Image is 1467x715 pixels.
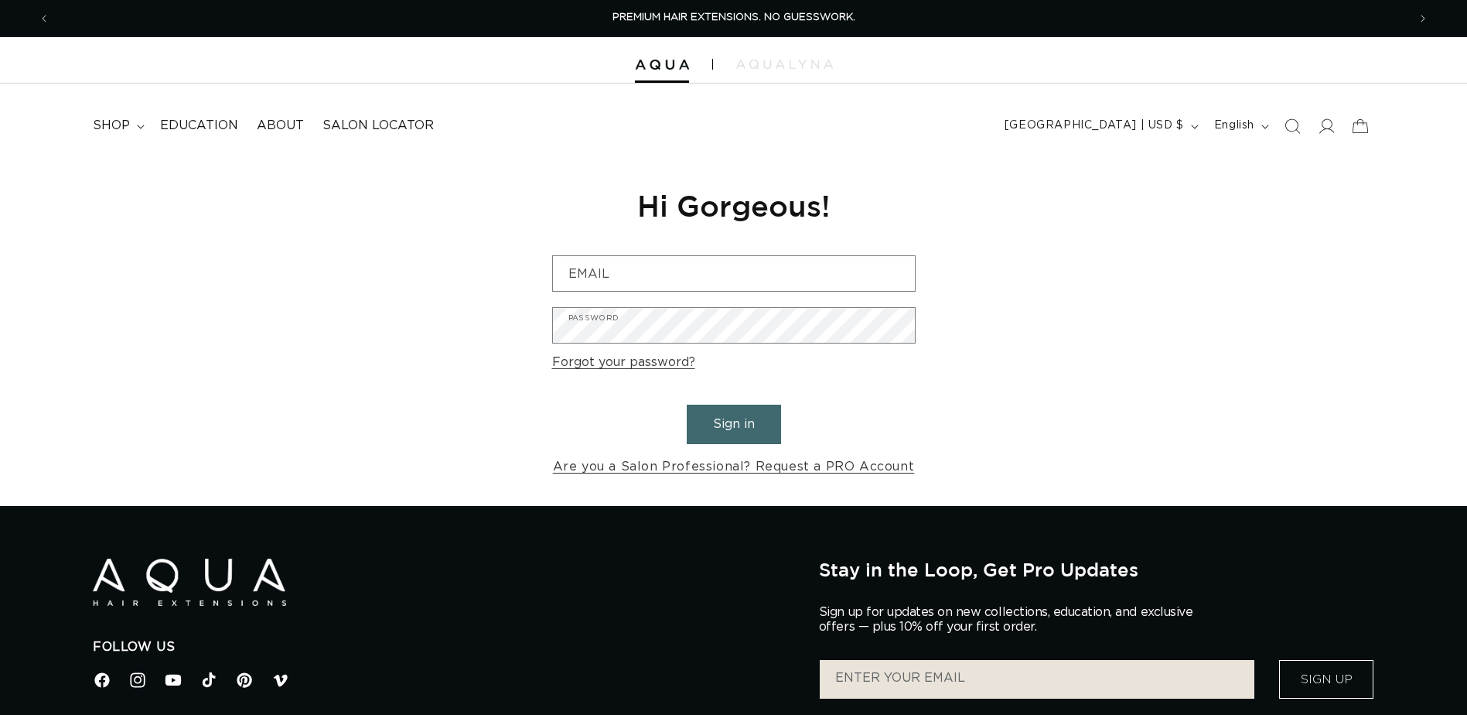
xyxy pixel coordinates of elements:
h2: Stay in the Loop, Get Pro Updates [819,559,1374,580]
a: Are you a Salon Professional? Request a PRO Account [553,456,915,478]
a: About [247,108,313,143]
summary: Search [1275,109,1309,143]
summary: shop [84,108,151,143]
span: English [1214,118,1254,134]
h1: Hi Gorgeous! [552,186,916,224]
button: Previous announcement [27,4,61,33]
a: Forgot your password? [552,351,695,374]
h2: Follow Us [93,639,796,655]
span: Education [160,118,238,134]
p: Sign up for updates on new collections, education, and exclusive offers — plus 10% off your first... [819,605,1206,635]
img: aqualyna.com [736,60,833,69]
button: [GEOGRAPHIC_DATA] | USD $ [995,111,1205,141]
input: Email [553,256,915,291]
button: Sign Up [1279,660,1373,699]
button: Next announcement [1406,4,1440,33]
input: ENTER YOUR EMAIL [820,660,1254,699]
span: shop [93,118,130,134]
button: Sign in [687,405,781,444]
button: English [1205,111,1275,141]
span: PREMIUM HAIR EXTENSIONS. NO GUESSWORK. [612,12,855,22]
span: [GEOGRAPHIC_DATA] | USD $ [1005,118,1184,134]
span: About [257,118,304,134]
a: Education [151,108,247,143]
img: Aqua Hair Extensions [93,559,286,606]
a: Salon Locator [313,108,443,143]
img: Aqua Hair Extensions [635,60,689,70]
span: Salon Locator [322,118,434,134]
